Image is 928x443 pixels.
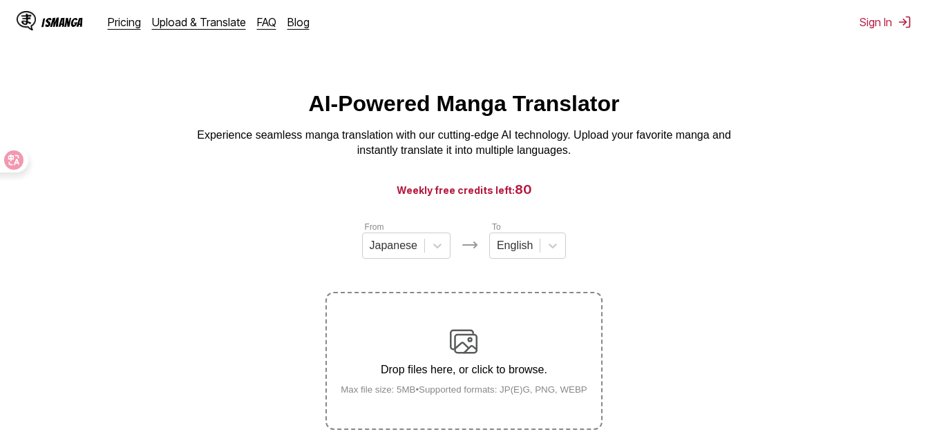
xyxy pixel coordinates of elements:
a: Blog [287,15,310,29]
small: Max file size: 5MB • Supported formats: JP(E)G, PNG, WEBP [330,384,598,395]
img: Sign out [898,15,911,29]
h1: AI-Powered Manga Translator [309,91,620,117]
img: Languages icon [462,237,478,253]
button: Sign In [860,15,911,29]
img: IsManga Logo [17,11,36,30]
p: Drop files here, or click to browse. [330,364,598,376]
a: IsManga LogoIsManga [17,11,108,33]
label: From [365,222,384,232]
label: To [492,222,501,232]
span: 80 [515,182,532,197]
a: FAQ [257,15,276,29]
h3: Weekly free credits left: [33,181,895,198]
a: Pricing [108,15,141,29]
a: Upload & Translate [152,15,246,29]
div: IsManga [41,16,83,29]
p: Experience seamless manga translation with our cutting-edge AI technology. Upload your favorite m... [188,128,741,159]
